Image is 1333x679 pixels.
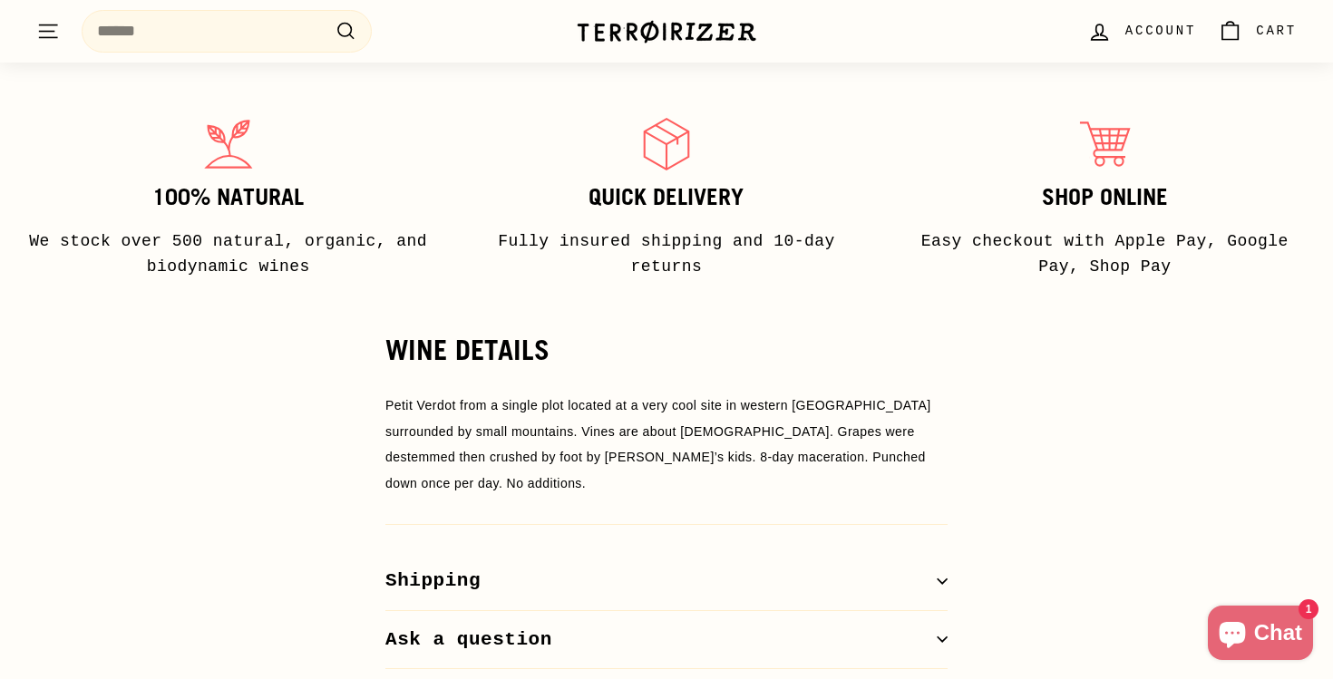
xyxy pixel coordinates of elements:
[385,398,931,490] span: Petit Verdot from a single plot located at a very cool site in western [GEOGRAPHIC_DATA] surround...
[906,228,1304,281] p: Easy checkout with Apple Pay, Google Pay, Shop Pay
[29,185,427,210] h3: 100% Natural
[1202,606,1318,664] inbox-online-store-chat: Shopify online store chat
[1125,21,1196,41] span: Account
[1076,5,1207,58] a: Account
[467,228,865,281] p: Fully insured shipping and 10-day returns
[385,335,948,365] h2: WINE DETAILS
[1256,21,1297,41] span: Cart
[1207,5,1308,58] a: Cart
[385,552,948,611] button: Shipping
[906,185,1304,210] h3: Shop Online
[385,611,948,670] button: Ask a question
[467,185,865,210] h3: Quick delivery
[29,228,427,281] p: We stock over 500 natural, organic, and biodynamic wines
